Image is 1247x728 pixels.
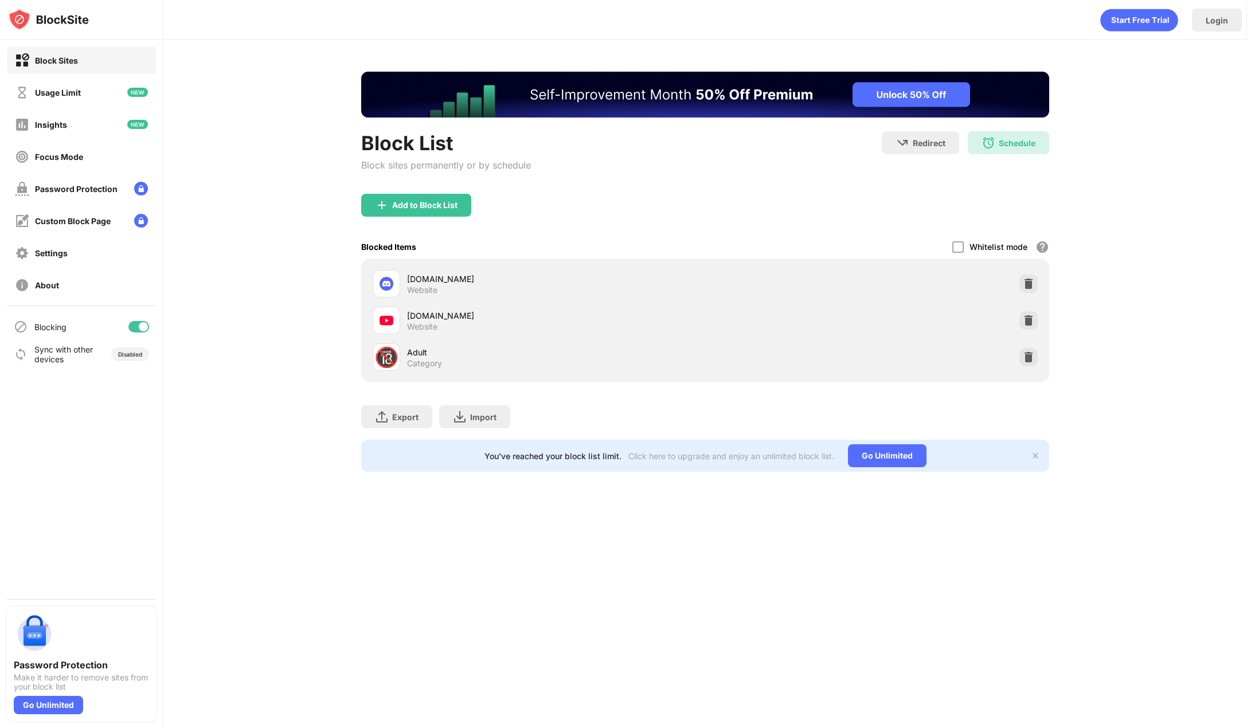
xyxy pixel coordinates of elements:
[35,184,118,194] div: Password Protection
[999,138,1035,148] div: Schedule
[848,444,927,467] div: Go Unlimited
[407,346,705,358] div: Adult
[127,120,148,129] img: new-icon.svg
[484,451,621,461] div: You’ve reached your block list limit.
[361,131,531,155] div: Block List
[35,56,78,65] div: Block Sites
[14,347,28,361] img: sync-icon.svg
[34,322,67,332] div: Blocking
[35,152,83,162] div: Focus Mode
[15,214,29,228] img: customize-block-page-off.svg
[1206,15,1228,25] div: Login
[970,242,1027,252] div: Whitelist mode
[35,88,81,97] div: Usage Limit
[407,358,442,369] div: Category
[118,351,142,358] div: Disabled
[1100,9,1178,32] div: animation
[35,120,67,130] div: Insights
[407,273,705,285] div: [DOMAIN_NAME]
[15,53,29,68] img: block-on.svg
[15,182,29,196] img: password-protection-off.svg
[134,214,148,228] img: lock-menu.svg
[380,277,393,291] img: favicons
[14,696,83,714] div: Go Unlimited
[35,248,68,258] div: Settings
[34,345,93,364] div: Sync with other devices
[361,72,1049,118] iframe: Banner
[15,246,29,260] img: settings-off.svg
[35,216,111,226] div: Custom Block Page
[374,346,398,369] div: 🔞
[628,451,834,461] div: Click here to upgrade and enjoy an unlimited block list.
[407,285,437,295] div: Website
[392,412,419,422] div: Export
[14,613,55,655] img: push-password-protection.svg
[35,280,59,290] div: About
[15,150,29,164] img: focus-off.svg
[407,310,705,322] div: [DOMAIN_NAME]
[14,320,28,334] img: blocking-icon.svg
[127,88,148,97] img: new-icon.svg
[913,138,945,148] div: Redirect
[15,278,29,292] img: about-off.svg
[14,673,149,691] div: Make it harder to remove sites from your block list
[1031,451,1040,460] img: x-button.svg
[15,118,29,132] img: insights-off.svg
[14,659,149,671] div: Password Protection
[470,412,497,422] div: Import
[15,85,29,100] img: time-usage-off.svg
[134,182,148,195] img: lock-menu.svg
[407,322,437,332] div: Website
[8,8,89,31] img: logo-blocksite.svg
[361,242,416,252] div: Blocked Items
[392,201,458,210] div: Add to Block List
[361,159,531,171] div: Block sites permanently or by schedule
[380,314,393,327] img: favicons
